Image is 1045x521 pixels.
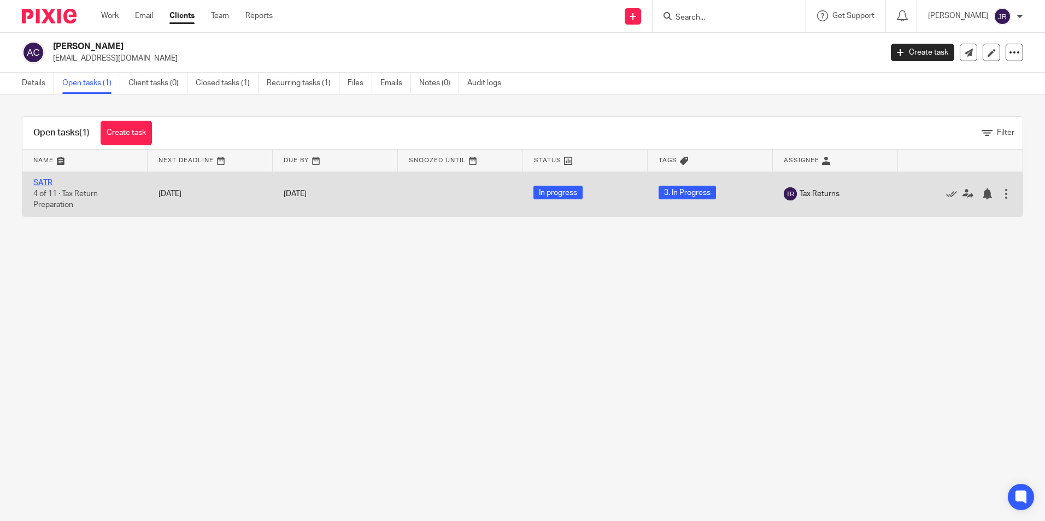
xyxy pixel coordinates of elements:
[267,73,339,94] a: Recurring tasks (1)
[284,190,307,198] span: [DATE]
[832,12,874,20] span: Get Support
[128,73,187,94] a: Client tasks (0)
[891,44,954,61] a: Create task
[534,157,561,163] span: Status
[211,10,229,21] a: Team
[674,13,773,23] input: Search
[33,179,52,187] a: SATR
[348,73,372,94] a: Files
[800,188,839,199] span: Tax Returns
[997,129,1014,137] span: Filter
[135,10,153,21] a: Email
[946,188,962,199] a: Mark as done
[784,187,797,200] img: svg%3E
[22,41,45,64] img: svg%3E
[101,10,119,21] a: Work
[53,41,710,52] h2: [PERSON_NAME]
[659,157,677,163] span: Tags
[33,190,98,209] span: 4 of 11 · Tax Return Preparation
[62,73,120,94] a: Open tasks (1)
[79,128,90,137] span: (1)
[994,8,1011,25] img: svg%3E
[53,53,874,64] p: [EMAIL_ADDRESS][DOMAIN_NAME]
[467,73,509,94] a: Audit logs
[419,73,459,94] a: Notes (0)
[22,9,77,23] img: Pixie
[22,73,54,94] a: Details
[196,73,259,94] a: Closed tasks (1)
[380,73,411,94] a: Emails
[148,171,273,216] td: [DATE]
[245,10,273,21] a: Reports
[928,10,988,21] p: [PERSON_NAME]
[33,127,90,139] h1: Open tasks
[101,121,152,145] a: Create task
[659,186,716,199] span: 3. In Progress
[533,186,583,199] span: In progress
[169,10,195,21] a: Clients
[409,157,466,163] span: Snoozed Until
